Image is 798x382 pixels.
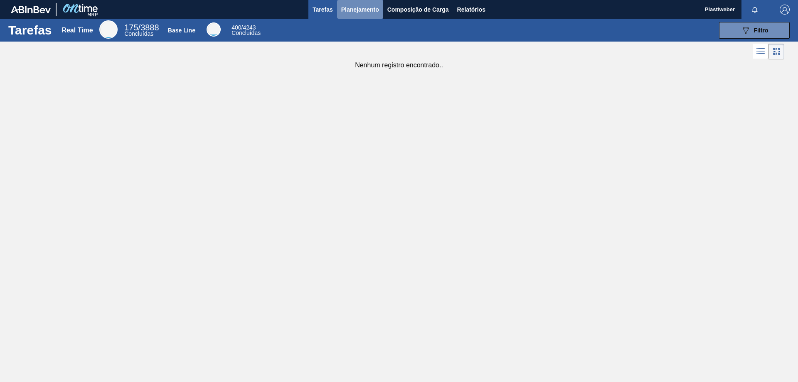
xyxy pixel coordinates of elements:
button: Filtro [719,22,790,39]
span: 400 [232,24,241,31]
div: Visão em Lista [753,44,768,59]
span: Filtro [754,27,768,34]
div: Real Time [124,24,159,37]
h1: Tarefas [8,25,52,35]
span: Concluídas [124,30,153,37]
div: Base Line [168,27,195,34]
span: / 3888 [124,23,159,32]
span: / 4243 [232,24,256,31]
div: Visão em Cards [768,44,784,59]
span: Planejamento [341,5,379,15]
img: Logout [780,5,790,15]
div: Real Time [62,27,93,34]
img: TNhmsLtSVTkK8tSr43FrP2fwEKptu5GPRR3wAAAABJRU5ErkJggg== [11,6,51,13]
span: Relatórios [457,5,485,15]
button: Notificações [741,4,768,15]
span: Tarefas [313,5,333,15]
div: Real Time [99,20,118,39]
span: Composição de Carga [387,5,449,15]
span: Concluídas [232,30,261,36]
span: 175 [124,23,138,32]
div: Base Line [232,25,261,36]
div: Base Line [207,22,221,37]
